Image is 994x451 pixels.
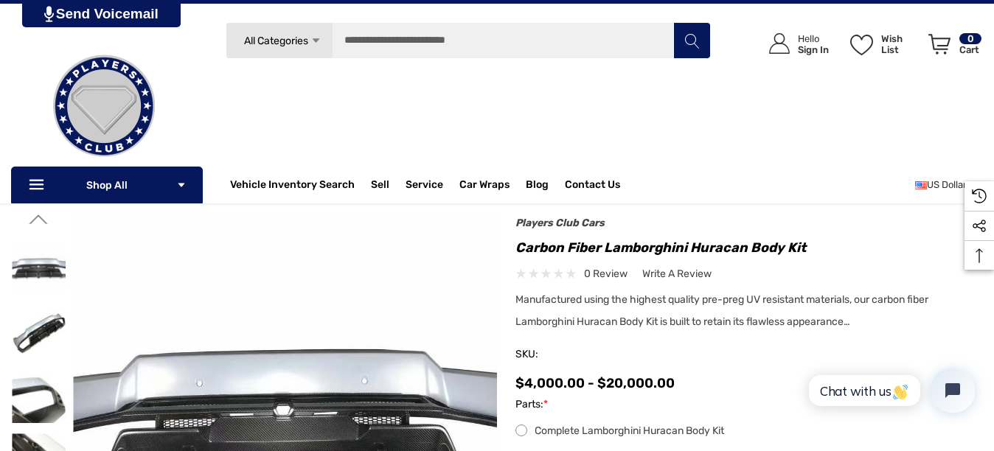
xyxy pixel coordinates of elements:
svg: Wish List [850,35,873,55]
span: Write a Review [642,268,712,281]
a: Players Club Cars [515,217,605,229]
p: Wish List [881,33,920,55]
p: Cart [959,44,981,55]
h1: Carbon Fiber Lamborghini Huracan Body Kit [515,236,958,259]
img: Carbon Fiber Lamborghini Huracan Body Kit [12,305,66,359]
p: Shop All [11,167,203,203]
span: All Categories [243,35,307,47]
svg: Go to slide 6 of 8 [29,210,48,228]
button: Search [673,22,710,59]
a: Vehicle Inventory Search [230,178,355,195]
label: Complete Lamborghini Huracan Body Kit [515,422,958,440]
a: Cart with 0 items [922,18,983,76]
span: Car Wraps [459,178,510,195]
label: Parts: [515,396,958,413]
svg: Icon Line [27,177,49,194]
svg: Social Media [972,219,987,234]
a: USD [915,170,983,200]
p: Hello [798,33,829,44]
a: Contact Us [565,178,620,195]
iframe: Tidio Chat [793,356,987,425]
svg: Icon Arrow Down [176,180,187,190]
svg: Review Your Cart [928,34,950,55]
a: All Categories Icon Arrow Down Icon Arrow Up [226,22,333,59]
a: Wish List Wish List [844,18,922,69]
span: $4,000.00 - $20,000.00 [515,375,675,391]
img: Carbon Fiber Lamborghini Huracan Body Kit [12,241,66,295]
span: SKU: [515,344,589,365]
svg: Icon User Account [769,33,790,54]
a: Car Wraps [459,170,526,200]
svg: Icon Arrow Down [310,35,322,46]
span: Manufactured using the highest quality pre-preg UV resistant materials, our carbon fiber Lamborgh... [515,293,928,328]
p: 0 [959,33,981,44]
svg: Recently Viewed [972,189,987,203]
a: Service [406,178,443,195]
img: PjwhLS0gR2VuZXJhdG9yOiBHcmF2aXQuaW8gLS0+PHN2ZyB4bWxucz0iaHR0cDovL3d3dy53My5vcmcvMjAwMC9zdmciIHhtb... [44,6,54,22]
span: Sell [371,178,389,195]
img: Carbon Fiber Lamborghini Huracan Body Kit [12,369,66,423]
svg: Top [965,248,994,263]
a: Sell [371,170,406,200]
a: Blog [526,178,549,195]
a: Sign in [752,18,836,69]
span: 0 review [584,265,628,283]
a: Write a Review [642,265,712,283]
p: Sign In [798,44,829,55]
img: Players Club | Cars For Sale [30,32,178,180]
